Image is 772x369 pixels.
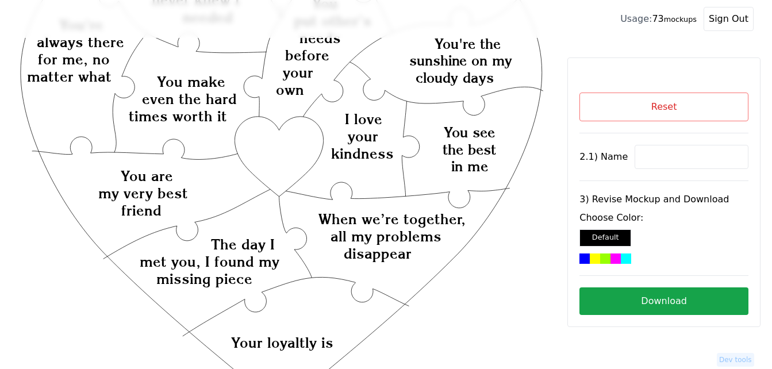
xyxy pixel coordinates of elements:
text: needs [299,29,341,47]
text: own [276,81,304,98]
button: Sign Out [704,7,754,31]
small: Default [592,233,619,241]
text: matter what [27,68,112,85]
text: your [348,128,378,145]
label: 2.1) Name [579,150,628,164]
text: my very best [98,184,188,202]
label: Choose Color: [579,211,748,225]
text: You make [157,73,225,90]
text: disappear [344,245,412,262]
small: mockups [664,15,697,24]
span: Usage: [620,13,652,24]
text: cloudy days [416,70,494,86]
text: always there [37,33,124,51]
text: kindness [331,145,394,162]
text: sunshine on my [409,52,513,69]
text: the best [443,141,496,158]
text: I love [345,110,382,128]
text: When we’re together, [318,210,466,228]
text: You see [444,124,495,141]
text: You are [121,167,173,184]
text: friend [121,202,162,219]
button: Download [579,287,748,315]
label: 3) Revise Mockup and Download [579,193,748,206]
text: times worth it [129,107,227,125]
text: You're the [435,36,501,52]
text: The day I [211,236,275,253]
text: missing piece [156,270,252,287]
text: for me, no [38,51,110,68]
button: Reset [579,93,748,121]
text: your [283,64,313,81]
div: 73 [620,12,697,26]
button: Dev tools [717,353,754,367]
text: Your loyaltly is [231,334,333,351]
text: even the hard [142,90,237,107]
text: in me [451,158,488,175]
text: all my problems [331,228,441,245]
text: before [285,47,329,64]
text: met you, I found my [140,253,279,270]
